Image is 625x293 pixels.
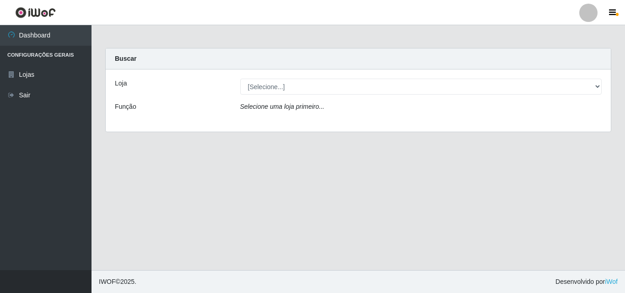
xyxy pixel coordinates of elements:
[99,277,136,287] span: © 2025 .
[115,55,136,62] strong: Buscar
[99,278,116,285] span: IWOF
[115,79,127,88] label: Loja
[115,102,136,112] label: Função
[555,277,618,287] span: Desenvolvido por
[15,7,56,18] img: CoreUI Logo
[240,103,324,110] i: Selecione uma loja primeiro...
[605,278,618,285] a: iWof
